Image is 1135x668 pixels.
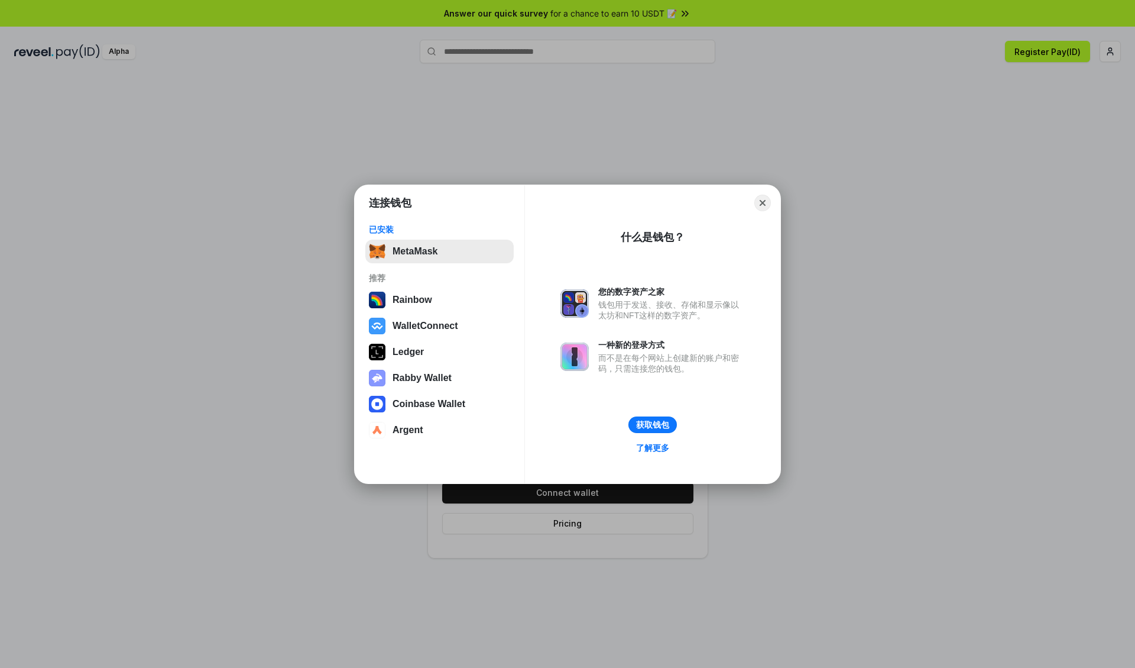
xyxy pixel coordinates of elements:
[369,422,385,438] img: svg+xml,%3Csvg%20width%3D%2228%22%20height%3D%2228%22%20viewBox%3D%220%200%2028%2028%22%20fill%3D...
[365,240,514,263] button: MetaMask
[560,343,589,371] img: svg+xml,%3Csvg%20xmlns%3D%22http%3A%2F%2Fwww.w3.org%2F2000%2Fsvg%22%20fill%3D%22none%22%20viewBox...
[393,321,458,331] div: WalletConnect
[365,392,514,416] button: Coinbase Wallet
[393,347,424,357] div: Ledger
[598,353,745,374] div: 而不是在每个网站上创建新的账户和密码，只需连接您的钱包。
[365,340,514,364] button: Ledger
[393,373,452,383] div: Rabby Wallet
[365,314,514,338] button: WalletConnect
[393,399,465,409] div: Coinbase Wallet
[369,292,385,308] img: svg+xml,%3Csvg%20width%3D%22120%22%20height%3D%22120%22%20viewBox%3D%220%200%20120%20120%22%20fil...
[369,318,385,334] img: svg+xml,%3Csvg%20width%3D%2228%22%20height%3D%2228%22%20viewBox%3D%220%200%2028%2028%22%20fill%3D...
[369,273,510,283] div: 推荐
[365,288,514,312] button: Rainbow
[365,418,514,442] button: Argent
[369,370,385,386] img: svg+xml,%3Csvg%20xmlns%3D%22http%3A%2F%2Fwww.w3.org%2F2000%2Fsvg%22%20fill%3D%22none%22%20viewBox...
[365,366,514,390] button: Rabby Wallet
[393,295,432,305] div: Rainbow
[621,230,685,244] div: 什么是钱包？
[628,417,677,433] button: 获取钱包
[369,243,385,260] img: svg+xml,%3Csvg%20fill%3D%22none%22%20height%3D%2233%22%20viewBox%3D%220%200%2035%2033%22%20width%...
[598,340,745,350] div: 一种新的登录方式
[393,425,423,435] div: Argent
[369,224,510,235] div: 已安装
[598,299,745,321] div: 钱包用于发送、接收、存储和显示像以太坊和NFT这样的数字资产。
[369,396,385,412] img: svg+xml,%3Csvg%20width%3D%2228%22%20height%3D%2228%22%20viewBox%3D%220%200%2028%2028%22%20fill%3D...
[754,195,771,211] button: Close
[636,419,669,430] div: 获取钱包
[629,440,676,456] a: 了解更多
[636,443,669,453] div: 了解更多
[393,246,437,257] div: MetaMask
[369,196,411,210] h1: 连接钱包
[369,344,385,360] img: svg+xml,%3Csvg%20xmlns%3D%22http%3A%2F%2Fwww.w3.org%2F2000%2Fsvg%22%20width%3D%2228%22%20height%3...
[598,286,745,297] div: 您的数字资产之家
[560,289,589,318] img: svg+xml,%3Csvg%20xmlns%3D%22http%3A%2F%2Fwww.w3.org%2F2000%2Fsvg%22%20fill%3D%22none%22%20viewBox...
